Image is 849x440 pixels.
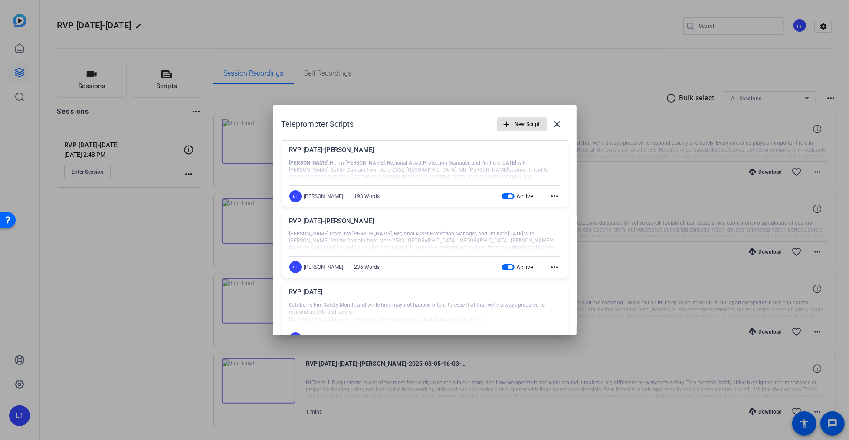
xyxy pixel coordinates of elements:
div: LT [289,332,302,344]
span: Active [516,264,534,271]
mat-icon: more_horiz [550,262,560,272]
div: RVP [DATE] [289,287,560,301]
div: [PERSON_NAME] [304,264,343,271]
div: 236 Words [354,264,380,271]
div: 135 Words [354,335,380,342]
span: Active [516,193,534,200]
mat-icon: more_horiz [550,191,560,202]
div: [PERSON_NAME] [304,193,343,200]
mat-icon: more_horiz [550,333,560,344]
span: Active [516,335,534,342]
div: LT [289,190,302,202]
h1: Teleprompter Scripts [282,119,354,129]
div: RVP [DATE]-[PERSON_NAME] [289,145,560,159]
button: New Script [497,117,547,131]
div: LT [289,261,302,273]
div: 193 Words [354,193,380,200]
mat-icon: add [502,119,511,129]
mat-icon: close [552,119,563,129]
div: [PERSON_NAME] [304,335,343,342]
div: RVP [DATE]-[PERSON_NAME] [289,216,560,231]
span: New Script [515,116,540,132]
